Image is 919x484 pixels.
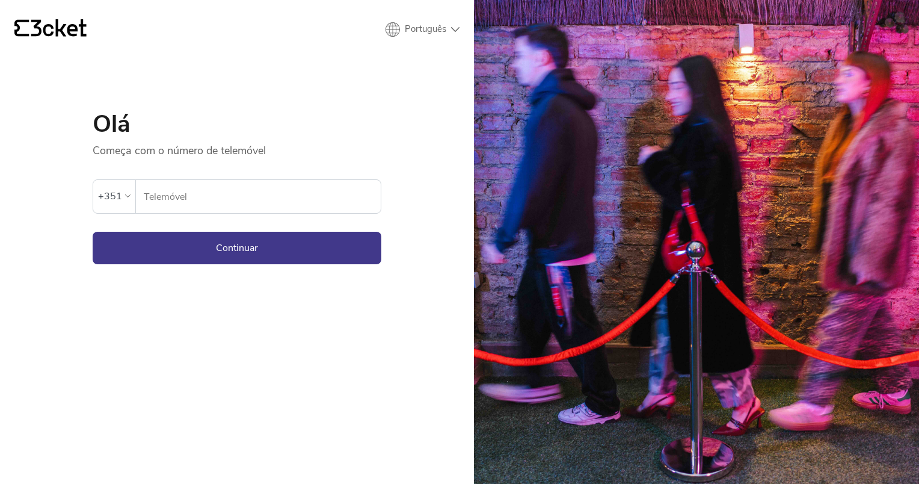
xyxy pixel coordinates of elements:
p: Começa com o número de telemóvel [93,136,381,158]
label: Telemóvel [136,180,381,214]
input: Telemóvel [143,180,381,213]
button: Continuar [93,232,381,264]
h1: Olá [93,112,381,136]
div: +351 [98,187,122,205]
g: {' '} [14,20,29,37]
a: {' '} [14,19,87,40]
